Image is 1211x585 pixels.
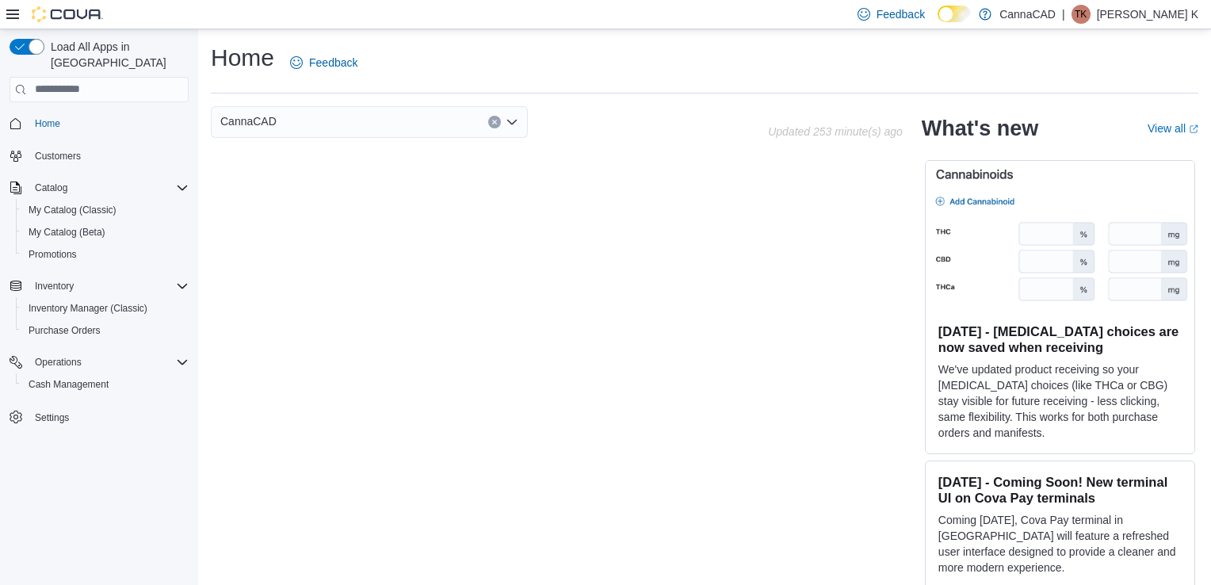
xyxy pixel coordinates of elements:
span: Home [29,113,189,133]
a: Settings [29,408,75,427]
span: Feedback [309,55,357,71]
span: Inventory Manager (Classic) [29,302,147,315]
span: Inventory [35,280,74,292]
span: CannaCAD [220,112,277,131]
input: Dark Mode [938,6,971,22]
span: Operations [29,353,189,372]
button: Home [3,112,195,135]
button: Settings [3,405,195,428]
button: Open list of options [506,116,518,128]
span: Inventory [29,277,189,296]
button: Customers [3,144,195,167]
a: Cash Management [22,375,115,394]
span: Customers [35,150,81,162]
button: My Catalog (Classic) [16,199,195,221]
span: My Catalog (Beta) [22,223,189,242]
button: Promotions [16,243,195,266]
span: Operations [35,356,82,369]
button: Catalog [3,177,195,199]
p: CannaCAD [999,5,1056,24]
button: Inventory [29,277,80,296]
svg: External link [1189,124,1198,134]
div: Tricia K [1072,5,1091,24]
span: Customers [29,146,189,166]
h2: What's new [922,116,1038,141]
span: Feedback [877,6,925,22]
button: Operations [3,351,195,373]
a: Customers [29,147,87,166]
h3: [DATE] - [MEDICAL_DATA] choices are now saved when receiving [938,323,1182,355]
span: My Catalog (Classic) [29,204,117,216]
a: Purchase Orders [22,321,107,340]
span: My Catalog (Classic) [22,201,189,220]
span: Settings [35,411,69,424]
h1: Home [211,42,274,74]
a: My Catalog (Beta) [22,223,112,242]
nav: Complex example [10,105,189,470]
span: Promotions [22,245,189,264]
button: Inventory [3,275,195,297]
span: Cash Management [29,378,109,391]
h3: [DATE] - Coming Soon! New terminal UI on Cova Pay terminals [938,474,1182,506]
span: Catalog [29,178,189,197]
button: Operations [29,353,88,372]
span: My Catalog (Beta) [29,226,105,239]
button: Clear input [488,116,501,128]
span: TK [1075,5,1087,24]
span: Catalog [35,182,67,194]
span: Purchase Orders [29,324,101,337]
span: Inventory Manager (Classic) [22,299,189,318]
a: View allExternal link [1148,122,1198,135]
span: Promotions [29,248,77,261]
p: | [1062,5,1065,24]
button: Inventory Manager (Classic) [16,297,195,319]
span: Cash Management [22,375,189,394]
a: Home [29,114,67,133]
p: We've updated product receiving so your [MEDICAL_DATA] choices (like THCa or CBG) stay visible fo... [938,361,1182,441]
span: Settings [29,407,189,426]
a: Feedback [284,47,364,78]
button: Catalog [29,178,74,197]
a: Inventory Manager (Classic) [22,299,154,318]
p: [PERSON_NAME] K [1097,5,1198,24]
span: Home [35,117,60,130]
a: My Catalog (Classic) [22,201,123,220]
span: Load All Apps in [GEOGRAPHIC_DATA] [44,39,189,71]
img: Cova [32,6,103,22]
button: My Catalog (Beta) [16,221,195,243]
a: Promotions [22,245,83,264]
p: Coming [DATE], Cova Pay terminal in [GEOGRAPHIC_DATA] will feature a refreshed user interface des... [938,512,1182,575]
span: Purchase Orders [22,321,189,340]
button: Purchase Orders [16,319,195,342]
button: Cash Management [16,373,195,396]
p: Updated 253 minute(s) ago [768,125,903,138]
